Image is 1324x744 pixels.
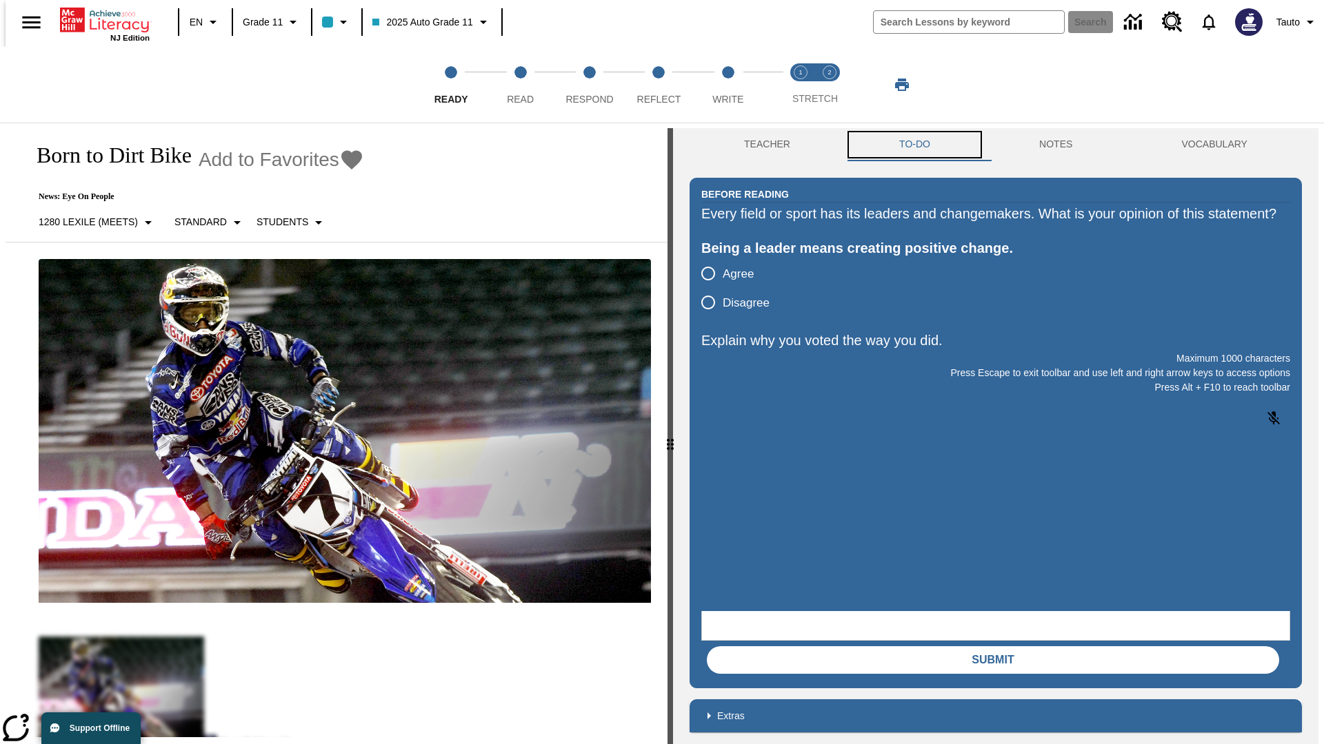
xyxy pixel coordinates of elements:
[701,329,1290,351] p: Explain why you voted the way you did.
[22,143,192,168] h1: Born to Dirt Bike
[1116,3,1154,41] a: Data Center
[701,351,1290,366] p: Maximum 1000 characters
[1235,8,1263,36] img: Avatar
[190,15,203,30] span: EN
[41,712,141,744] button: Support Offline
[257,215,308,229] p: Students
[673,128,1318,744] div: activity
[243,15,283,30] span: Grade 11
[183,10,228,34] button: Language: EN, Select a language
[1127,128,1302,161] button: VOCABULARY
[701,380,1290,395] p: Press Alt + F10 to reach toolbar
[565,94,613,105] span: Respond
[1191,4,1227,40] a: Notifications
[11,2,52,43] button: Open side menu
[701,366,1290,380] p: Press Escape to exit toolbar and use left and right arrow keys to access options
[799,69,802,76] text: 1
[6,11,201,23] body: Explain why you voted the way you did. Maximum 1000 characters Press Alt + F10 to reach toolbar P...
[723,294,770,312] span: Disagree
[690,128,845,161] button: Teacher
[880,72,924,97] button: Print
[507,94,534,105] span: Read
[701,237,1290,259] div: Being a leader means creating positive change.
[707,646,1279,674] button: Submit
[39,259,651,603] img: Motocross racer James Stewart flies through the air on his dirt bike.
[810,47,850,123] button: Stretch Respond step 2 of 2
[619,47,699,123] button: Reflect step 4 of 5
[367,10,496,34] button: Class: 2025 Auto Grade 11, Select your class
[723,265,754,283] span: Agree
[70,723,130,733] span: Support Offline
[22,192,364,202] p: News: Eye On People
[169,210,251,235] button: Scaffolds, Standard
[668,128,673,744] div: Press Enter or Spacebar and then press right and left arrow keys to move the slider
[251,210,332,235] button: Select Student
[690,128,1302,161] div: Instructional Panel Tabs
[688,47,768,123] button: Write step 5 of 5
[33,210,162,235] button: Select Lexile, 1280 Lexile (Meets)
[717,709,745,723] p: Extras
[792,93,838,104] span: STRETCH
[1271,10,1324,34] button: Profile/Settings
[372,15,472,30] span: 2025 Auto Grade 11
[637,94,681,105] span: Reflect
[110,34,150,42] span: NJ Edition
[411,47,491,123] button: Ready step 1 of 5
[1257,402,1290,435] button: Click to activate and allow voice recognition
[827,69,831,76] text: 2
[550,47,630,123] button: Respond step 3 of 5
[1276,15,1300,30] span: Tauto
[845,128,985,161] button: TO-DO
[781,47,821,123] button: Stretch Read step 1 of 2
[60,5,150,42] div: Home
[174,215,227,229] p: Standard
[480,47,560,123] button: Read step 2 of 5
[39,215,138,229] p: 1280 Lexile (Meets)
[701,259,781,317] div: poll
[1227,4,1271,40] button: Select a new avatar
[237,10,307,34] button: Grade: Grade 11, Select a grade
[317,10,357,34] button: Class color is light blue. Change class color
[199,147,364,172] button: Add to Favorites - Born to Dirt Bike
[199,149,339,171] span: Add to Favorites
[985,128,1127,161] button: NOTES
[701,187,789,202] h2: Before Reading
[874,11,1064,33] input: search field
[701,203,1290,225] div: Every field or sport has its leaders and changemakers. What is your opinion of this statement?
[712,94,743,105] span: Write
[1154,3,1191,41] a: Resource Center, Will open in new tab
[6,128,668,737] div: reading
[690,699,1302,732] div: Extras
[434,94,468,105] span: Ready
